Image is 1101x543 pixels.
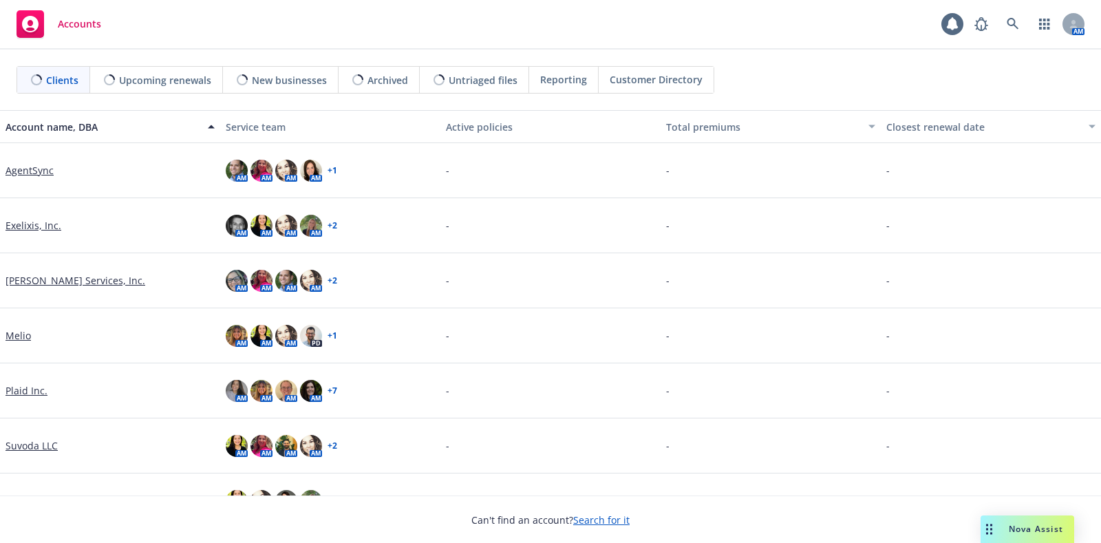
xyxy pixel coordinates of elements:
[328,167,337,175] a: + 1
[6,328,31,343] a: Melio
[886,218,890,233] span: -
[275,490,297,512] img: photo
[226,120,435,134] div: Service team
[666,438,670,453] span: -
[446,328,449,343] span: -
[250,380,272,402] img: photo
[446,273,449,288] span: -
[300,490,322,512] img: photo
[58,19,101,30] span: Accounts
[666,493,670,508] span: -
[1031,10,1058,38] a: Switch app
[6,273,145,288] a: [PERSON_NAME] Services, Inc.
[300,270,322,292] img: photo
[968,10,995,38] a: Report a Bug
[886,383,890,398] span: -
[666,218,670,233] span: -
[119,73,211,87] span: Upcoming renewals
[226,270,248,292] img: photo
[46,73,78,87] span: Clients
[226,435,248,457] img: photo
[666,273,670,288] span: -
[300,325,322,347] img: photo
[226,490,248,512] img: photo
[573,513,630,526] a: Search for it
[275,215,297,237] img: photo
[250,325,272,347] img: photo
[367,73,408,87] span: Archived
[275,270,297,292] img: photo
[981,515,1074,543] button: Nova Assist
[6,438,58,453] a: Suvoda LLC
[446,438,449,453] span: -
[446,163,449,178] span: -
[449,73,517,87] span: Untriaged files
[226,215,248,237] img: photo
[666,383,670,398] span: -
[6,493,68,508] a: ThredUp, Inc.
[446,493,449,508] span: -
[6,218,61,233] a: Exelixis, Inc.
[446,383,449,398] span: -
[540,72,587,87] span: Reporting
[6,163,54,178] a: AgentSync
[886,493,890,508] span: -
[999,10,1027,38] a: Search
[666,328,670,343] span: -
[250,435,272,457] img: photo
[11,5,107,43] a: Accounts
[610,72,703,87] span: Customer Directory
[250,160,272,182] img: photo
[886,438,890,453] span: -
[886,328,890,343] span: -
[328,332,337,340] a: + 1
[446,120,655,134] div: Active policies
[886,273,890,288] span: -
[250,215,272,237] img: photo
[226,160,248,182] img: photo
[275,325,297,347] img: photo
[328,222,337,230] a: + 2
[6,120,200,134] div: Account name, DBA
[666,120,860,134] div: Total premiums
[275,380,297,402] img: photo
[226,325,248,347] img: photo
[250,270,272,292] img: photo
[440,110,661,143] button: Active policies
[300,215,322,237] img: photo
[300,435,322,457] img: photo
[881,110,1101,143] button: Closest renewal date
[886,163,890,178] span: -
[6,383,47,398] a: Plaid Inc.
[471,513,630,527] span: Can't find an account?
[226,380,248,402] img: photo
[1009,523,1063,535] span: Nova Assist
[275,435,297,457] img: photo
[328,387,337,395] a: + 7
[300,380,322,402] img: photo
[446,218,449,233] span: -
[886,120,1080,134] div: Closest renewal date
[220,110,440,143] button: Service team
[981,515,998,543] div: Drag to move
[666,163,670,178] span: -
[300,160,322,182] img: photo
[661,110,881,143] button: Total premiums
[250,490,272,512] img: photo
[328,277,337,285] a: + 2
[252,73,327,87] span: New businesses
[275,160,297,182] img: photo
[328,442,337,450] a: + 2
